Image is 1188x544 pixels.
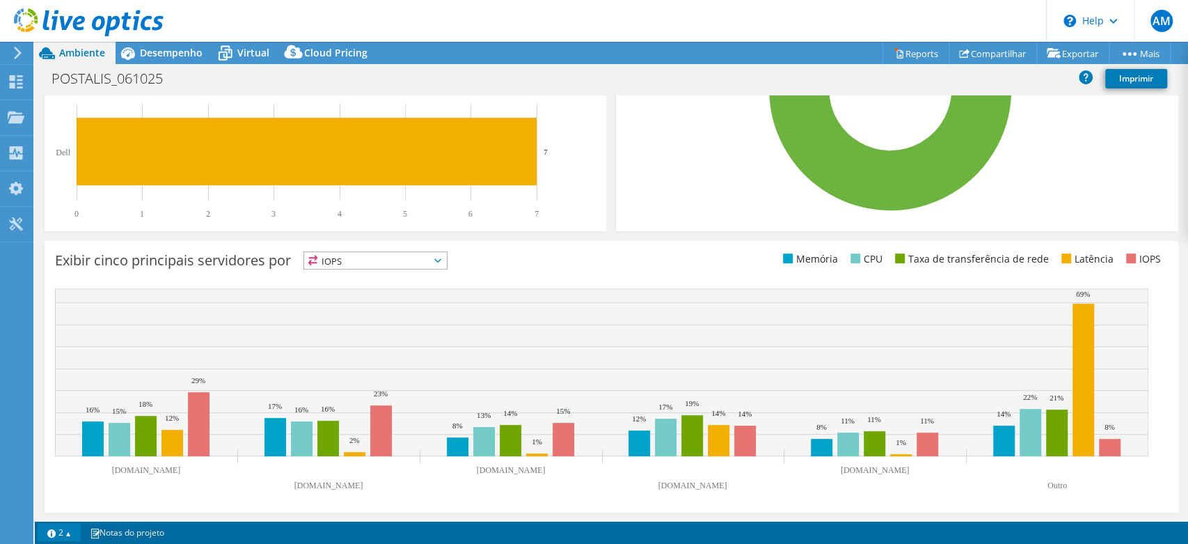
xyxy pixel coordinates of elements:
text: 16% [86,405,100,414]
text: 17% [658,403,672,411]
text: 14% [738,410,752,418]
text: 15% [556,407,570,415]
text: 12% [632,414,646,423]
text: 22% [1023,393,1037,401]
a: Compartilhar [949,42,1037,64]
text: 29% [191,376,205,384]
li: Taxa de transferência de rede [892,251,1049,267]
text: 0 [74,209,79,219]
text: 7 [534,209,539,219]
span: IOPS [304,252,447,269]
text: [DOMAIN_NAME] [294,481,363,490]
text: 8% [1104,423,1115,431]
text: 1 [140,209,144,219]
text: 4 [338,209,342,219]
text: 2% [349,436,360,444]
text: 1% [896,438,906,446]
text: 14% [711,409,725,417]
text: 14% [997,410,1011,418]
text: 18% [138,400,152,408]
li: IOPS [1123,251,1161,267]
h1: POSTALIS_061025 [45,71,184,86]
text: 69% [1076,290,1090,298]
text: [DOMAIN_NAME] [658,481,727,490]
li: Memória [779,251,838,267]
text: 21% [1050,394,1063,402]
text: 2 [206,209,210,219]
text: 16% [294,405,308,414]
text: 7 [544,148,548,156]
li: Latência [1058,251,1114,267]
text: 17% [268,402,282,410]
span: Cloud Pricing [304,46,367,59]
text: 11% [920,417,934,425]
text: Dell [56,148,70,157]
text: 16% [321,405,335,413]
text: 11% [841,417,855,425]
text: [DOMAIN_NAME] [112,465,181,475]
text: 5 [403,209,407,219]
span: AM [1150,10,1173,32]
text: 12% [165,414,179,422]
text: 13% [477,411,491,419]
text: 11% [867,415,881,423]
text: 1% [532,437,542,446]
text: 15% [112,407,126,415]
a: Mais [1109,42,1171,64]
text: 3 [271,209,276,219]
text: 14% [503,409,517,417]
a: Imprimir [1105,69,1167,88]
span: Desempenho [140,46,203,59]
a: Exportar [1036,42,1109,64]
a: 2 [38,524,81,541]
a: Notas do projeto [80,524,174,541]
text: 23% [374,389,388,398]
text: 8% [816,423,827,431]
text: 8% [452,421,463,430]
text: 6 [468,209,473,219]
text: [DOMAIN_NAME] [477,465,546,475]
a: Reports [882,42,949,64]
span: Virtual [237,46,269,59]
span: Ambiente [59,46,105,59]
text: Outro [1047,481,1067,490]
li: CPU [847,251,882,267]
text: [DOMAIN_NAME] [841,465,910,475]
text: 19% [685,399,699,407]
svg: \n [1063,15,1076,27]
